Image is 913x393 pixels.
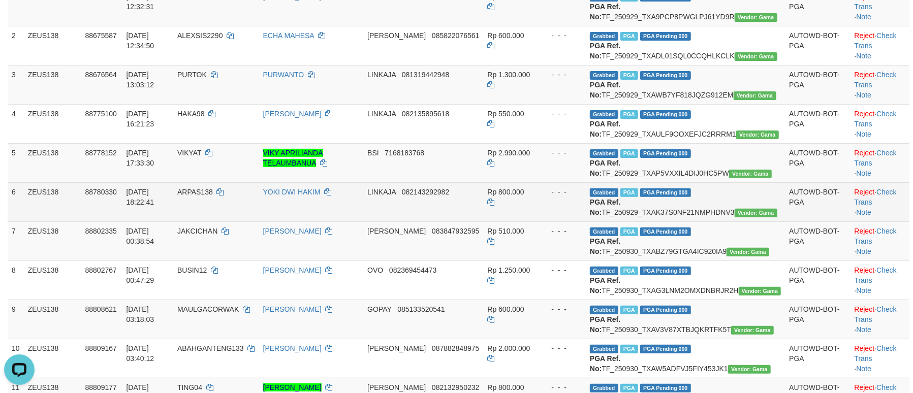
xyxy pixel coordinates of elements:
[855,305,897,323] a: Check Trans
[8,182,24,221] td: 6
[367,188,396,196] span: LINKAJA
[855,110,897,128] a: Check Trans
[177,31,223,40] span: ALEXSIS2290
[586,300,785,339] td: TF_250930_TXAV3V87XTBJQKRTFK5T
[487,31,524,40] span: Rp 600.000
[785,143,850,182] td: AUTOWD-BOT-PGA
[851,143,909,182] td: · ·
[367,227,426,235] span: [PERSON_NAME]
[487,227,524,235] span: Rp 510.000
[177,344,244,352] span: ABAHGANTENG133
[24,339,81,378] td: ZEUS138
[620,188,638,197] span: Marked by aafnoeunsreypich
[731,326,774,335] span: Vendor URL: https://trx31.1velocity.biz
[857,169,872,177] a: Note
[857,208,872,216] a: Note
[127,266,154,284] span: [DATE] 00:47:29
[127,188,154,206] span: [DATE] 18:22:41
[367,383,426,391] span: [PERSON_NAME]
[640,345,691,353] span: PGA Pending
[263,383,322,391] a: [PERSON_NAME]
[127,227,154,245] span: [DATE] 00:38:54
[590,159,620,177] b: PGA Ref. No:
[855,31,875,40] a: Reject
[586,26,785,65] td: TF_250929_TXADL01SQL0CCQHLKCLK
[851,221,909,260] td: · ·
[85,149,117,157] span: 88778152
[127,71,154,89] span: [DATE] 13:03:12
[24,26,81,65] td: ZEUS138
[367,149,379,157] span: BSI
[24,143,81,182] td: ZEUS138
[855,149,897,167] a: Check Trans
[590,276,620,294] b: PGA Ref. No:
[586,221,785,260] td: TF_250930_TXABZ79GTGA4IC920IA9
[785,300,850,339] td: AUTOWD-BOT-PGA
[640,267,691,275] span: PGA Pending
[851,26,909,65] td: · ·
[734,91,776,100] span: Vendor URL: https://trx31.1velocity.biz
[640,188,691,197] span: PGA Pending
[85,344,117,352] span: 88809167
[785,26,850,65] td: AUTOWD-BOT-PGA
[263,227,322,235] a: [PERSON_NAME]
[127,305,154,323] span: [DATE] 03:18:03
[640,32,691,41] span: PGA Pending
[855,149,875,157] a: Reject
[263,266,322,274] a: [PERSON_NAME]
[640,306,691,314] span: PGA Pending
[177,188,213,196] span: ARPAS138
[857,325,872,334] a: Note
[785,260,850,300] td: AUTOWD-BOT-PGA
[851,65,909,104] td: · ·
[590,315,620,334] b: PGA Ref. No:
[620,110,638,119] span: Marked by aafnoeunsreypich
[586,65,785,104] td: TF_250929_TXAWB7YF818JQZG912EM
[543,226,582,236] div: - - -
[402,188,449,196] span: Copy 082143292982 to clipboard
[857,286,872,294] a: Note
[177,383,202,391] span: TING04
[590,42,620,60] b: PGA Ref. No:
[590,3,620,21] b: PGA Ref. No:
[8,143,24,182] td: 5
[851,104,909,143] td: · ·
[620,384,638,392] span: Marked by aaftanly
[487,383,524,391] span: Rp 800.000
[590,110,618,119] span: Grabbed
[590,306,618,314] span: Grabbed
[432,383,479,391] span: Copy 082132950232 to clipboard
[620,227,638,236] span: Marked by aafsreyleap
[177,266,207,274] span: BUSIN12
[24,182,81,221] td: ZEUS138
[590,198,620,216] b: PGA Ref. No:
[543,304,582,314] div: - - -
[85,305,117,313] span: 88808621
[785,182,850,221] td: AUTOWD-BOT-PGA
[24,300,81,339] td: ZEUS138
[739,287,781,296] span: Vendor URL: https://trx31.1velocity.biz
[735,209,777,217] span: Vendor URL: https://trx31.1velocity.biz
[855,71,875,79] a: Reject
[8,65,24,104] td: 3
[127,149,154,167] span: [DATE] 17:33:30
[543,343,582,353] div: - - -
[543,382,582,392] div: - - -
[728,365,771,374] span: Vendor URL: https://trx31.1velocity.biz
[857,52,872,60] a: Note
[487,305,524,313] span: Rp 600.000
[855,227,897,245] a: Check Trans
[855,71,897,89] a: Check Trans
[857,91,872,99] a: Note
[543,148,582,158] div: - - -
[263,31,314,40] a: ECHA MAHESA
[85,266,117,274] span: 88802767
[735,13,777,22] span: Vendor URL: https://trx31.1velocity.biz
[543,265,582,275] div: - - -
[857,365,872,373] a: Note
[640,71,691,80] span: PGA Pending
[263,305,322,313] a: [PERSON_NAME]
[432,344,479,352] span: Copy 087882848975 to clipboard
[640,384,691,392] span: PGA Pending
[402,71,449,79] span: Copy 081319442948 to clipboard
